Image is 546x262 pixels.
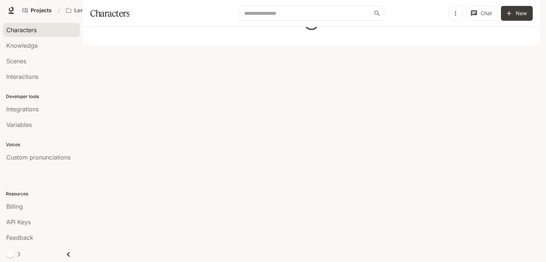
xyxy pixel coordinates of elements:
[74,7,103,14] p: Longbourn
[31,7,52,14] span: Projects
[63,3,114,18] button: Open workspace menu
[90,6,129,21] h1: Characters
[55,7,63,14] div: /
[501,6,533,21] button: New
[19,3,55,18] a: Go to projects
[466,6,498,21] button: Chat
